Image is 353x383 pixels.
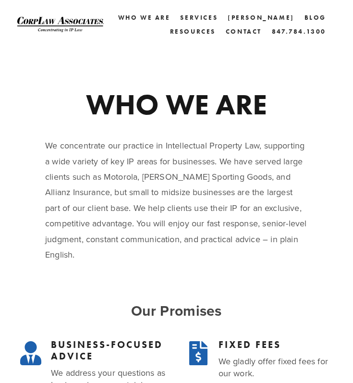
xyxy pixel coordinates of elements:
a: [PERSON_NAME] [228,11,294,25]
img: CorpLaw IP Law Firm [17,17,104,32]
a: Contact [226,25,262,38]
h1: WHO WE ARE [45,90,308,119]
a: Resources [170,28,216,35]
p: We gladly offer fixed fees for our work. [219,355,336,379]
a: Who We Are [118,11,170,25]
a: 847.784.1300 [272,25,326,38]
h3: FIXED FEES [219,339,336,350]
a: Blog [304,11,326,25]
strong: Our Promises [131,300,222,321]
strong: BUSINESS-FOCUSED ADVICE [51,339,167,362]
a: Services [180,11,218,25]
p: We concentrate our practice in Intellectual Property Law, supporting a wide variety of key IP are... [45,138,308,262]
